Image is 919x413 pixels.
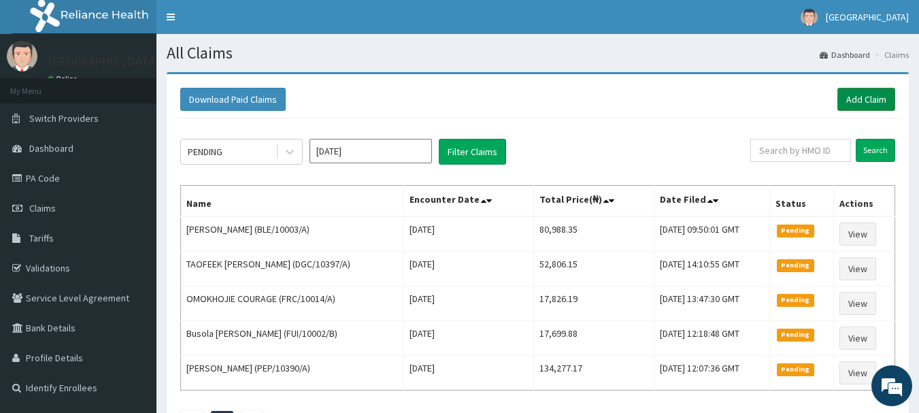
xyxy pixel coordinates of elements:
th: Status [770,186,834,217]
td: 134,277.17 [533,356,654,391]
td: [DATE] 09:50:01 GMT [654,216,769,252]
td: [DATE] [404,356,534,391]
input: Search by HMO ID [750,139,851,162]
td: [PERSON_NAME] (BLE/10003/A) [181,216,404,252]
td: [PERSON_NAME] (PEP/10390/A) [181,356,404,391]
th: Date Filed [654,186,769,217]
td: 52,806.15 [533,252,654,286]
th: Actions [833,186,895,217]
input: Search [856,139,895,162]
td: [DATE] 13:47:30 GMT [654,286,769,321]
img: d_794563401_company_1708531726252_794563401 [25,68,55,102]
a: Online [48,74,80,84]
div: Minimize live chat window [223,7,256,39]
span: We're online! [79,121,188,259]
td: [DATE] [404,321,534,356]
button: Download Paid Claims [180,88,286,111]
textarea: Type your message and hit 'Enter' [7,271,259,319]
div: Chat with us now [71,76,229,94]
span: Dashboard [29,142,73,154]
span: [GEOGRAPHIC_DATA] [826,11,909,23]
td: TAOFEEK [PERSON_NAME] (DGC/10397/A) [181,252,404,286]
a: View [839,222,876,246]
td: Busola [PERSON_NAME] (FUI/10002/B) [181,321,404,356]
a: View [839,361,876,384]
td: 17,826.19 [533,286,654,321]
h1: All Claims [167,44,909,62]
th: Encounter Date [404,186,534,217]
a: Add Claim [837,88,895,111]
span: Pending [777,225,814,237]
a: View [839,257,876,280]
th: Total Price(₦) [533,186,654,217]
span: Pending [777,329,814,341]
span: Tariffs [29,232,54,244]
td: 80,988.35 [533,216,654,252]
span: Claims [29,202,56,214]
p: [GEOGRAPHIC_DATA] [48,55,160,67]
span: Pending [777,259,814,271]
td: [DATE] [404,252,534,286]
td: [DATE] 12:07:36 GMT [654,356,769,391]
td: [DATE] [404,216,534,252]
td: 17,699.88 [533,321,654,356]
td: OMOKHOJIE COURAGE (FRC/10014/A) [181,286,404,321]
button: Filter Claims [439,139,506,165]
td: [DATE] [404,286,534,321]
input: Select Month and Year [310,139,432,163]
span: Switch Providers [29,112,99,125]
img: User Image [801,9,818,26]
span: Pending [777,363,814,376]
div: PENDING [188,145,222,159]
span: Pending [777,294,814,306]
img: User Image [7,41,37,71]
td: [DATE] 12:18:48 GMT [654,321,769,356]
li: Claims [871,49,909,61]
a: Dashboard [820,49,870,61]
a: View [839,292,876,315]
td: [DATE] 14:10:55 GMT [654,252,769,286]
a: View [839,327,876,350]
th: Name [181,186,404,217]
